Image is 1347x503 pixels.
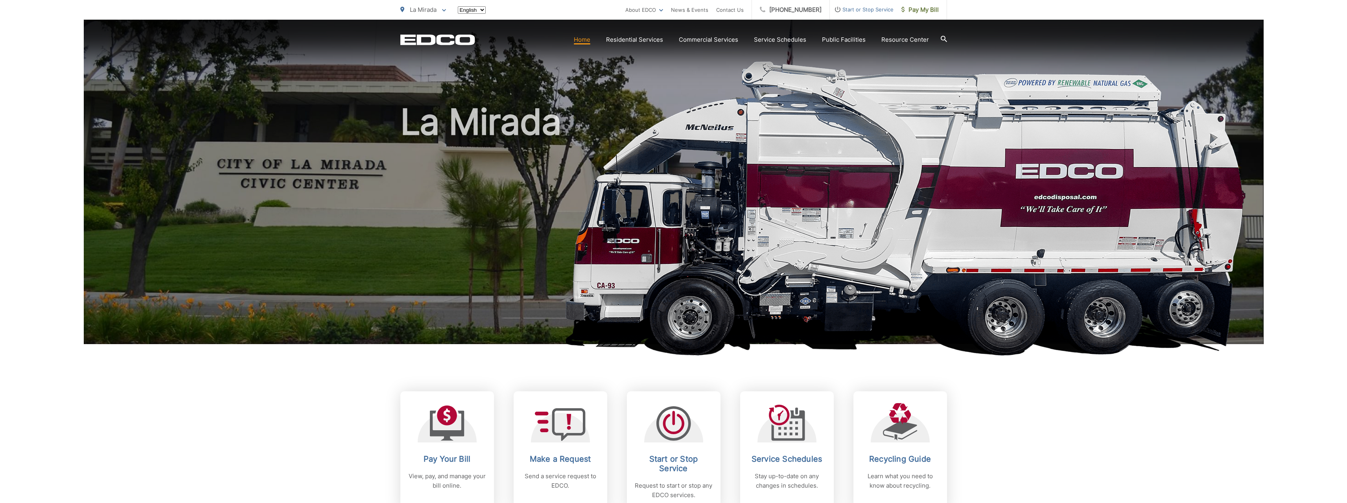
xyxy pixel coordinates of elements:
[754,35,806,44] a: Service Schedules
[679,35,738,44] a: Commercial Services
[400,102,947,351] h1: La Mirada
[748,454,826,464] h2: Service Schedules
[521,472,599,490] p: Send a service request to EDCO.
[861,454,939,464] h2: Recycling Guide
[716,5,744,15] a: Contact Us
[410,6,437,13] span: La Mirada
[521,454,599,464] h2: Make a Request
[400,34,475,45] a: EDCD logo. Return to the homepage.
[861,472,939,490] p: Learn what you need to know about recycling.
[901,5,939,15] span: Pay My Bill
[606,35,663,44] a: Residential Services
[822,35,866,44] a: Public Facilities
[574,35,590,44] a: Home
[635,454,713,473] h2: Start or Stop Service
[625,5,663,15] a: About EDCO
[635,481,713,500] p: Request to start or stop any EDCO services.
[748,472,826,490] p: Stay up-to-date on any changes in schedules.
[408,472,486,490] p: View, pay, and manage your bill online.
[671,5,708,15] a: News & Events
[408,454,486,464] h2: Pay Your Bill
[458,6,486,14] select: Select a language
[881,35,929,44] a: Resource Center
